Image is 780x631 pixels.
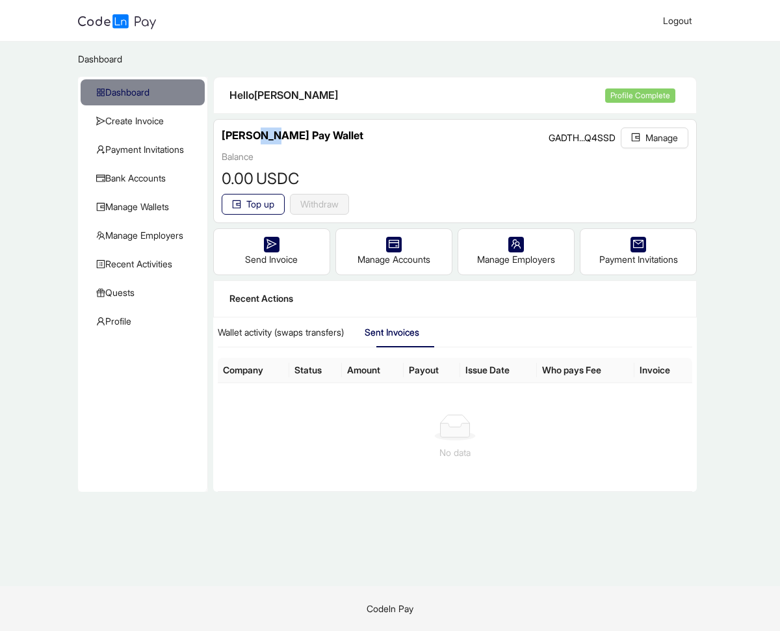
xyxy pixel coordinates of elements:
span: Logout [663,15,692,26]
th: Issue Date [460,358,537,383]
th: Invoice [634,358,692,383]
span: Manage [645,131,678,145]
span: Profile [96,308,194,334]
span: team [96,231,105,240]
th: Amount [342,358,403,383]
img: logo [78,14,156,29]
span: send [96,116,105,126]
span: user-add [96,145,105,154]
span: .00 [231,169,253,188]
span: Dashboard [96,79,194,105]
span: credit-card [96,174,105,183]
span: USDC [256,167,299,191]
span: 0 [222,169,231,188]
span: [PERSON_NAME] [254,88,338,101]
th: Who pays Fee [537,358,635,383]
div: Recent Actions [229,291,681,306]
span: Top up [246,197,274,211]
span: Profile Complete [605,88,675,103]
span: wallet [631,133,640,142]
span: wallet [232,200,241,209]
span: user [96,317,105,326]
span: Dashboard [78,53,122,64]
span: Payment Invitations [96,137,194,163]
div: Wallet activity (swaps transfers) [218,325,344,340]
span: Manage Employers [96,222,194,248]
th: Status [289,358,343,383]
p: No data [233,446,677,460]
span: Manage Wallets [96,194,194,220]
a: Profile Complete [605,88,681,103]
span: team [511,239,521,249]
span: Bank Accounts [96,165,194,191]
span: Create Invoice [96,108,194,134]
div: Payment Invitations [580,229,696,275]
span: appstore [96,88,105,97]
div: Manage Accounts [336,229,452,275]
span: wallet [96,202,105,211]
span: profile [96,260,105,269]
span: GADTH...Q4SSD [549,132,616,143]
a: walletManage [621,132,688,143]
div: Send Invoice [214,229,330,275]
span: Quests [96,280,194,306]
button: walletTop up [222,194,285,215]
div: Sent Invoices [365,325,419,340]
div: Hello [229,87,606,103]
span: gift [96,288,105,297]
span: Recent Activities [96,251,194,277]
div: Balance [222,150,299,164]
th: Payout [404,358,460,383]
span: send [266,239,277,249]
h3: [PERSON_NAME] Pay Wallet [222,128,363,144]
button: walletManage [621,128,688,148]
th: Company [218,358,289,383]
span: mail [633,239,643,249]
div: Manage Employers [458,229,574,275]
span: credit-card [389,239,399,249]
